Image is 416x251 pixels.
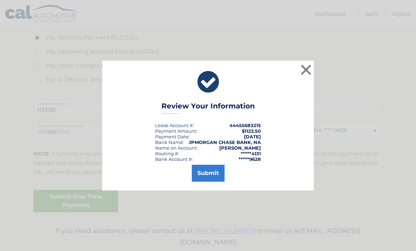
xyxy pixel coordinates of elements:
[155,145,198,151] div: Name on Account:
[299,63,313,77] button: ×
[155,134,190,139] div: :
[155,139,184,145] div: Bank Name:
[161,102,255,114] h3: Review Your Information
[192,165,225,182] button: Submit
[155,128,197,134] div: Payment Amount:
[242,128,261,134] span: $1123.50
[219,145,261,151] strong: [PERSON_NAME]
[244,134,261,139] span: [DATE]
[230,123,261,128] strong: 44455683215
[155,123,194,128] div: Lease Account #:
[155,156,193,162] div: Bank Account #:
[189,139,261,145] strong: JPMORGAN CHASE BANK, NA
[155,151,179,156] div: Routing #:
[155,134,189,139] span: Payment Date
